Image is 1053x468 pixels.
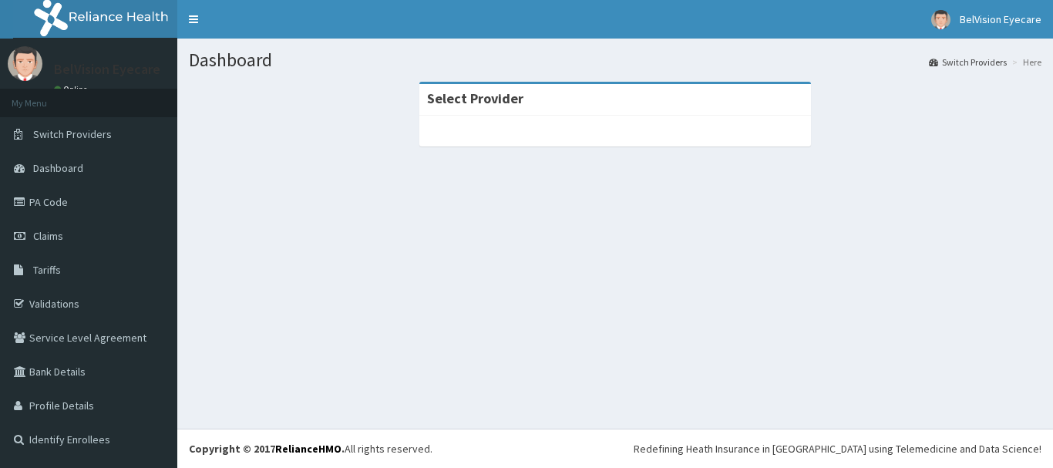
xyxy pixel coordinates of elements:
a: RelianceHMO [275,442,341,456]
img: User Image [931,10,950,29]
span: Tariffs [33,263,61,277]
footer: All rights reserved. [177,429,1053,468]
span: Dashboard [33,161,83,175]
p: BelVision Eyecare [54,62,160,76]
div: Redefining Heath Insurance in [GEOGRAPHIC_DATA] using Telemedicine and Data Science! [634,441,1041,456]
img: User Image [8,46,42,81]
a: Switch Providers [929,56,1007,69]
span: Claims [33,229,63,243]
h1: Dashboard [189,50,1041,70]
span: Switch Providers [33,127,112,141]
strong: Copyright © 2017 . [189,442,345,456]
strong: Select Provider [427,89,523,107]
a: Online [54,84,91,95]
span: BelVision Eyecare [960,12,1041,26]
li: Here [1008,56,1041,69]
